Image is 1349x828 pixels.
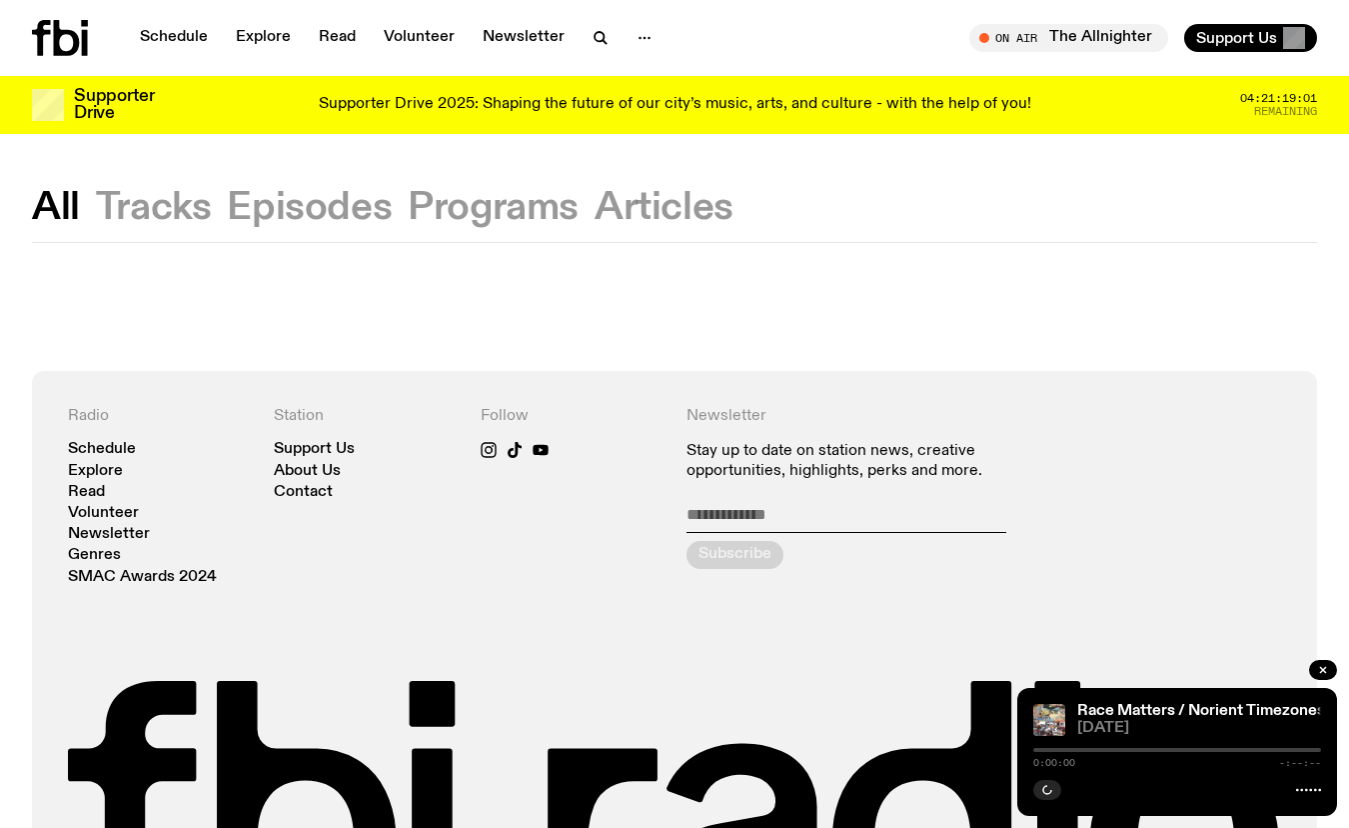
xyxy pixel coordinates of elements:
[686,541,783,569] button: Subscribe
[1279,758,1321,768] span: -:--:--
[274,485,333,500] a: Contact
[686,407,1075,426] h4: Newsletter
[68,506,139,521] a: Volunteer
[1240,93,1317,104] span: 04:21:19:01
[1077,721,1321,736] span: [DATE]
[274,407,456,426] h4: Station
[274,464,341,479] a: About Us
[408,190,579,226] button: Programs
[969,24,1168,52] button: On AirThe Allnighter
[68,442,136,457] a: Schedule
[307,24,368,52] a: Read
[128,24,220,52] a: Schedule
[1033,758,1075,768] span: 0:00:00
[372,24,467,52] a: Volunteer
[686,442,1075,480] p: Stay up to date on station news, creative opportunities, highlights, perks and more.
[68,485,105,500] a: Read
[32,190,80,226] button: All
[1196,29,1277,47] span: Support Us
[227,190,392,226] button: Episodes
[68,570,217,585] a: SMAC Awards 2024
[319,96,1031,114] p: Supporter Drive 2025: Shaping the future of our city’s music, arts, and culture - with the help o...
[68,548,121,563] a: Genres
[274,442,355,457] a: Support Us
[481,407,663,426] h4: Follow
[68,527,150,542] a: Newsletter
[224,24,303,52] a: Explore
[96,190,212,226] button: Tracks
[1184,24,1317,52] button: Support Us
[595,190,733,226] button: Articles
[74,88,154,122] h3: Supporter Drive
[68,407,250,426] h4: Radio
[68,464,123,479] a: Explore
[471,24,577,52] a: Newsletter
[1254,106,1317,117] span: Remaining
